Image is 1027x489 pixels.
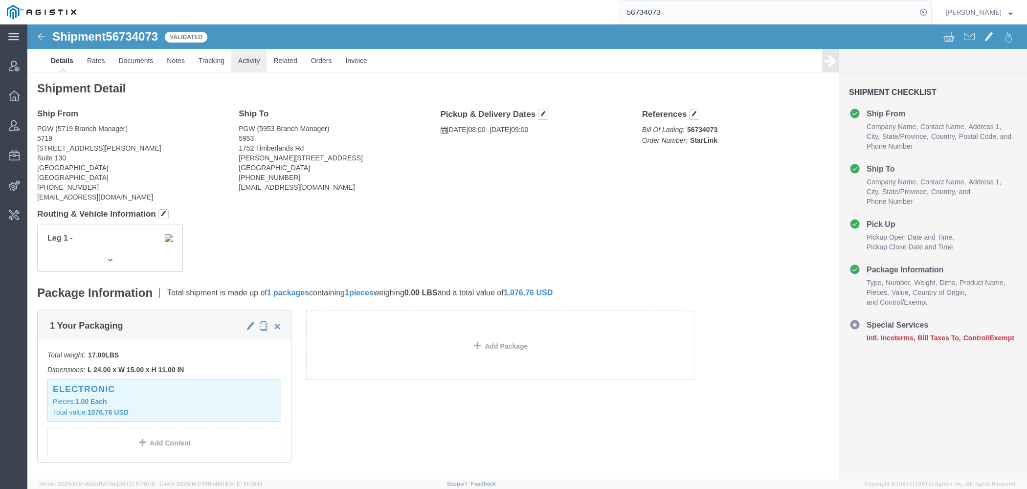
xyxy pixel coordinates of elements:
a: Support [447,481,471,487]
span: [DATE] 10:10:00 [117,481,155,487]
img: logo [7,5,76,20]
button: [PERSON_NAME] [945,6,1013,18]
a: Feedback [471,481,496,487]
span: [DATE] 10:06:13 [224,481,263,487]
span: Server: 2025.18.0-a0edd1917ac [39,481,155,487]
iframe: FS Legacy Container [27,24,1027,479]
span: Copyright © [DATE]-[DATE] Agistix Inc., All Rights Reserved [865,480,1015,488]
span: Kaitlyn Hostetler [946,7,1002,18]
span: Client: 2025.18.0-198a450 [159,481,263,487]
input: Search for shipment number, reference number [619,0,916,24]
